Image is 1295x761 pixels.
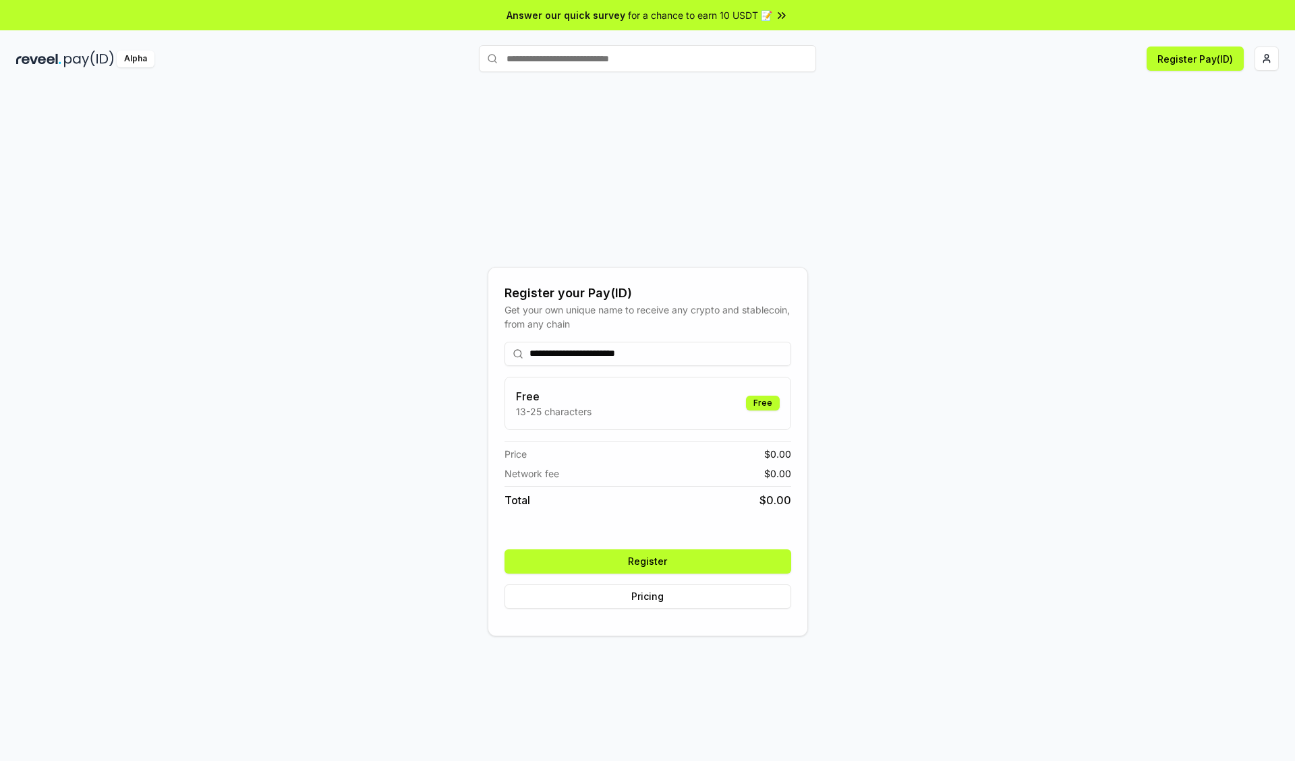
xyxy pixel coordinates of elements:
[505,284,791,303] div: Register your Pay(ID)
[64,51,114,67] img: pay_id
[1147,47,1244,71] button: Register Pay(ID)
[505,549,791,574] button: Register
[505,492,530,508] span: Total
[764,447,791,461] span: $ 0.00
[507,8,625,22] span: Answer our quick survey
[505,447,527,461] span: Price
[505,303,791,331] div: Get your own unique name to receive any crypto and stablecoin, from any chain
[117,51,154,67] div: Alpha
[516,404,592,419] p: 13-25 characters
[746,396,780,410] div: Free
[505,466,559,481] span: Network fee
[505,584,791,609] button: Pricing
[759,492,791,508] span: $ 0.00
[628,8,772,22] span: for a chance to earn 10 USDT 📝
[16,51,61,67] img: reveel_dark
[764,466,791,481] span: $ 0.00
[516,388,592,404] h3: Free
